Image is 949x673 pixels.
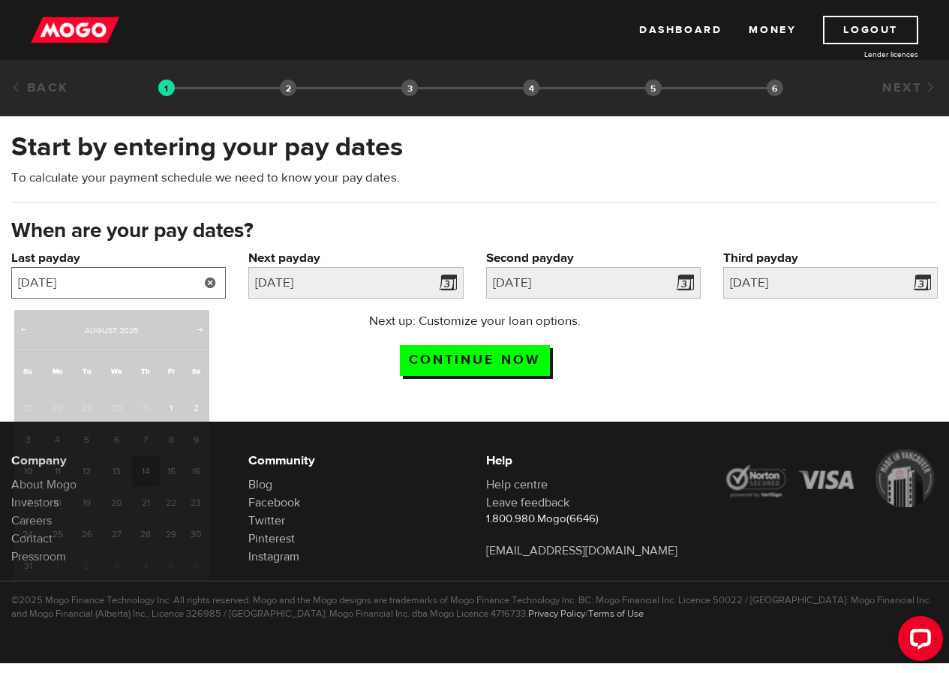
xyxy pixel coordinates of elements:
[248,477,272,492] a: Blog
[11,219,938,243] h3: When are your pay dates?
[42,455,73,487] a: 11
[486,543,677,558] a: [EMAIL_ADDRESS][DOMAIN_NAME]
[101,424,131,455] a: 6
[31,16,119,44] img: mogo_logo-11ee424be714fa7cbb0f0f49df9e16ec.png
[723,449,938,507] img: legal-icons-92a2ffecb4d32d839781d1b4e4802d7b.png
[168,366,175,376] span: Friday
[528,608,585,620] a: Privacy Policy
[11,531,53,546] a: Contact
[160,455,183,487] a: 15
[806,49,918,60] a: Lender licences
[101,392,131,424] span: 30
[73,487,101,518] a: 19
[132,550,160,581] span: 4
[11,593,938,620] p: ©2025 Mogo Finance Technology Inc. All rights reserved. Mogo and the Mogo designs are trademarks ...
[101,550,131,581] span: 3
[160,424,183,455] a: 8
[73,518,101,550] a: 26
[42,424,73,455] a: 4
[158,80,175,96] img: transparent-188c492fd9eaac0f573672f40bb141c2.gif
[183,424,209,455] a: 9
[194,323,206,335] span: Next
[11,249,226,267] label: Last payday
[132,455,160,487] a: 14
[588,608,644,620] a: Terms of Use
[111,366,122,376] span: Wednesday
[53,366,63,376] span: Monday
[11,131,938,163] h2: Start by entering your pay dates
[486,495,569,510] a: Leave feedback
[83,366,92,376] span: Tuesday
[11,80,69,96] a: Back
[160,550,183,581] span: 5
[248,513,285,528] a: Twitter
[183,550,209,581] span: 6
[160,392,183,424] a: 1
[141,366,150,376] span: Thursday
[193,323,208,338] a: Next
[14,455,42,487] a: 10
[886,610,949,673] iframe: LiveChat chat widget
[14,518,42,550] a: 24
[42,550,73,581] span: 1
[101,487,131,518] a: 20
[132,518,160,550] a: 28
[11,169,938,187] p: To calculate your payment schedule we need to know your pay dates.
[132,487,160,518] a: 21
[823,16,918,44] a: Logout
[486,512,701,527] p: 1.800.980.Mogo(6646)
[11,477,77,492] a: About Mogo
[400,345,550,376] input: Continue now
[119,325,138,336] span: 2025
[14,424,42,455] a: 3
[639,16,722,44] a: Dashboard
[183,518,209,550] a: 30
[248,452,463,470] h6: Community
[42,487,73,518] a: 18
[23,366,32,376] span: Sunday
[248,531,295,546] a: Pinterest
[11,513,52,528] a: Careers
[42,518,73,550] a: 25
[132,424,160,455] a: 7
[486,249,701,267] label: Second payday
[101,518,131,550] a: 27
[11,549,66,564] a: Pressroom
[248,495,300,510] a: Facebook
[73,392,101,424] span: 29
[192,366,200,376] span: Saturday
[14,392,42,424] span: 27
[160,518,183,550] a: 29
[85,325,117,336] span: August
[248,249,463,267] label: Next payday
[11,495,59,510] a: Investors
[486,477,548,492] a: Help centre
[42,392,73,424] span: 28
[73,550,101,581] span: 2
[11,452,226,470] h6: Company
[183,455,209,487] a: 16
[183,392,209,424] a: 2
[17,323,29,335] span: Prev
[73,424,101,455] a: 5
[183,487,209,518] a: 23
[132,392,160,424] span: 31
[101,455,131,487] a: 13
[486,452,701,470] h6: Help
[16,323,31,338] a: Prev
[328,312,622,330] p: Next up: Customize your loan options.
[749,16,796,44] a: Money
[248,549,299,564] a: Instagram
[14,550,42,581] a: 31
[882,80,938,96] a: Next
[73,455,101,487] a: 12
[723,249,938,267] label: Third payday
[160,487,183,518] a: 22
[14,487,42,518] a: 17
